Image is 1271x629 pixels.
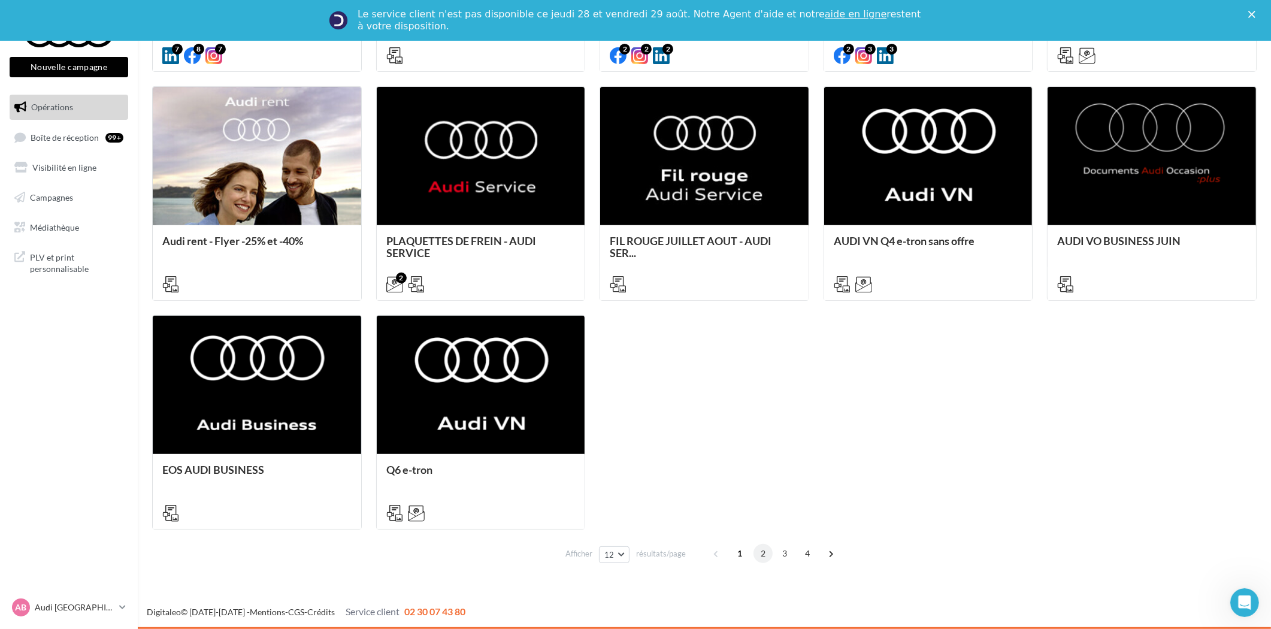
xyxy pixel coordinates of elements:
span: 2 [753,544,773,563]
img: Profile image for Service-Client [329,11,348,30]
a: AB Audi [GEOGRAPHIC_DATA] [10,596,128,619]
a: Visibilité en ligne [7,155,131,180]
a: Crédits [307,607,335,617]
div: 8 [193,44,204,55]
span: PLV et print personnalisable [30,249,123,275]
div: 2 [641,44,652,55]
div: 7 [215,44,226,55]
a: Campagnes [7,185,131,210]
div: 2 [619,44,630,55]
span: EOS AUDI BUSINESS [162,463,264,476]
span: Médiathèque [30,222,79,232]
div: 7 [172,44,183,55]
span: Visibilité en ligne [32,162,96,173]
iframe: Intercom live chat [1230,588,1259,617]
a: aide en ligne [825,8,886,20]
span: FIL ROUGE JUILLET AOUT - AUDI SER... [610,234,771,259]
span: AUDI VN Q4 e-tron sans offre [834,234,975,247]
span: AB [16,601,27,613]
div: 3 [865,44,876,55]
span: 1 [730,544,749,563]
span: Audi rent - Flyer -25% et -40% [162,234,303,247]
div: 2 [396,273,407,283]
span: 02 30 07 43 80 [404,606,465,617]
p: Audi [GEOGRAPHIC_DATA] [35,601,114,613]
a: CGS [288,607,304,617]
span: Afficher [565,548,592,560]
span: © [DATE]-[DATE] - - - [147,607,465,617]
span: 12 [604,550,615,560]
div: 2 [843,44,854,55]
div: Le service client n'est pas disponible ce jeudi 28 et vendredi 29 août. Notre Agent d'aide et not... [358,8,923,32]
span: AUDI VO BUSINESS JUIN [1057,234,1181,247]
span: 3 [775,544,794,563]
button: Nouvelle campagne [10,57,128,77]
a: Boîte de réception99+ [7,125,131,150]
span: 4 [798,544,818,563]
a: Opérations [7,95,131,120]
span: PLAQUETTES DE FREIN - AUDI SERVICE [386,234,536,259]
button: 12 [599,546,630,563]
div: 3 [886,44,897,55]
a: Mentions [250,607,285,617]
span: résultats/page [636,548,686,560]
a: Médiathèque [7,215,131,240]
span: Campagnes [30,192,73,202]
span: Opérations [31,102,73,112]
a: PLV et print personnalisable [7,244,131,280]
a: Digitaleo [147,607,181,617]
span: Service client [346,606,400,617]
span: Boîte de réception [31,132,99,142]
div: Fermer [1248,11,1260,18]
div: 99+ [105,133,123,143]
span: Q6 e-tron [386,463,432,476]
div: 2 [662,44,673,55]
